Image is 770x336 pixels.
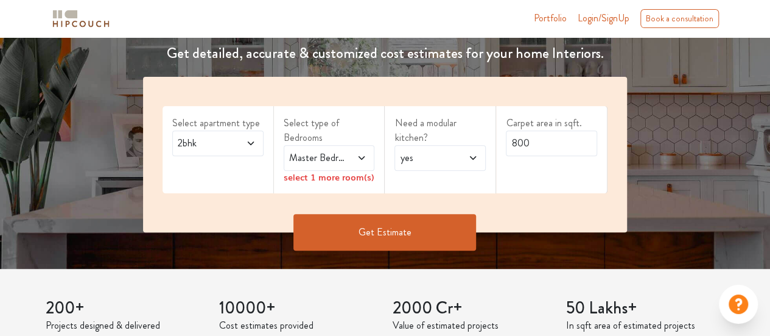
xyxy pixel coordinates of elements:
[46,298,205,319] h3: 200+
[394,116,486,145] label: Need a modular kitchen?
[393,318,551,333] p: Value of estimated projects
[393,298,551,319] h3: 2000 Cr+
[284,171,375,184] div: select 1 more room(s)
[566,318,725,333] p: In sqft area of estimated projects
[172,116,264,130] label: Select apartment type
[51,8,111,29] img: logo-horizontal.svg
[566,298,725,319] h3: 50 Lakhs+
[534,11,567,26] a: Portfolio
[219,298,378,319] h3: 10000+
[506,130,597,156] input: Enter area sqft
[175,136,236,151] span: 2bhk
[219,318,378,333] p: Cost estimates provided
[136,45,634,62] h4: Get detailed, accurate & customized cost estimates for your home Interiors.
[51,5,111,32] span: logo-horizontal.svg
[640,9,719,28] div: Book a consultation
[287,151,347,165] span: Master Bedroom
[284,116,375,145] label: Select type of Bedrooms
[578,11,629,25] span: Login/SignUp
[46,318,205,333] p: Projects designed & delivered
[506,116,597,130] label: Carpet area in sqft.
[293,214,476,251] button: Get Estimate
[397,151,458,165] span: yes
